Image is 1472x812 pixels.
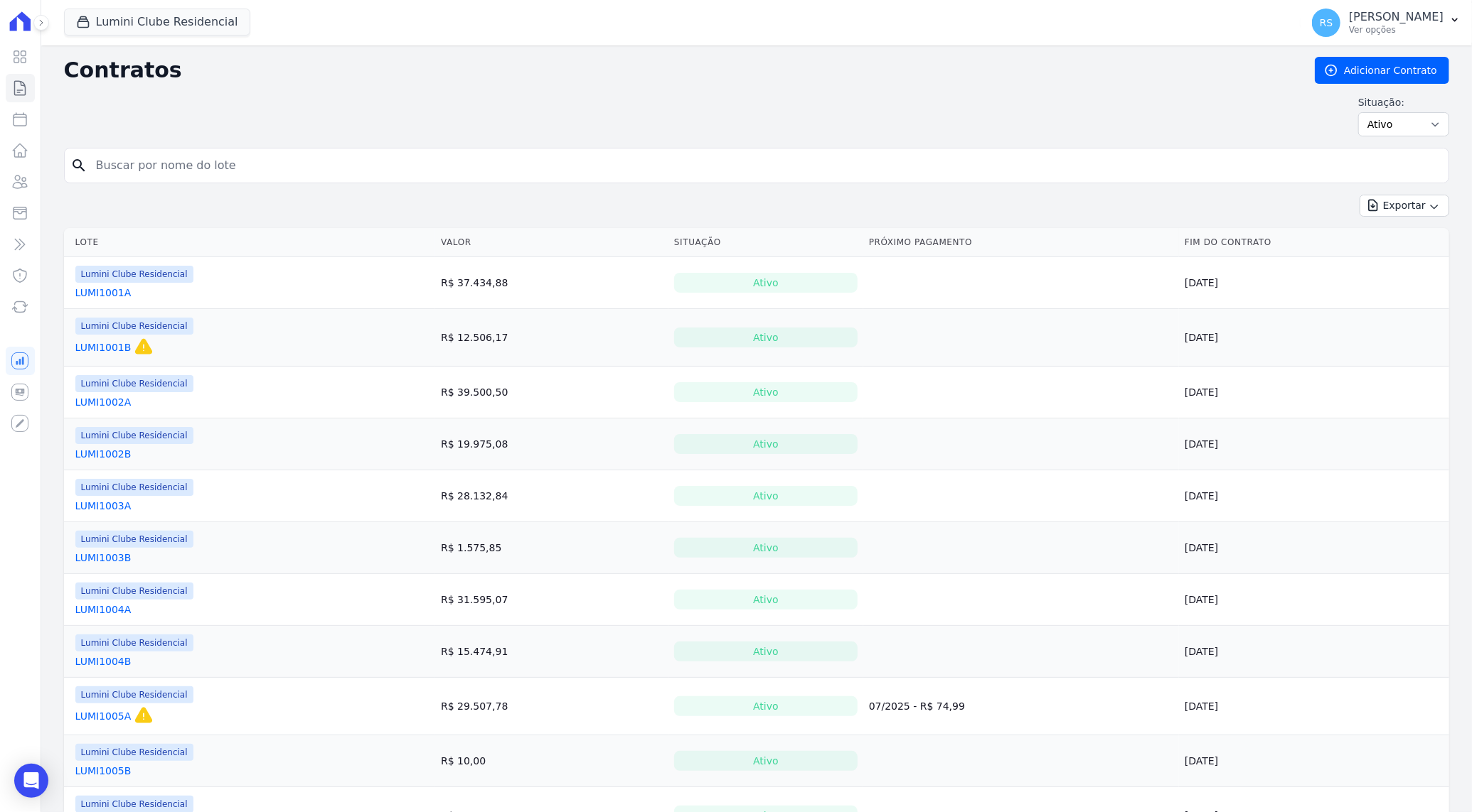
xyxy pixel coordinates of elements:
button: Exportar [1360,195,1449,217]
button: Lumini Clube Residencial [64,9,250,36]
span: Lumini Clube Residencial [75,686,193,703]
div: Ativo [674,382,858,402]
td: [DATE] [1179,309,1449,367]
a: LUMI1001B [75,340,132,354]
div: Ativo [674,642,858,661]
span: Lumini Clube Residencial [75,583,193,600]
div: Ativo [674,327,858,347]
span: Lumini Clube Residencial [75,744,193,761]
th: Fim do Contrato [1179,228,1449,257]
th: Valor [435,228,668,257]
div: Ativo [674,696,858,716]
td: R$ 28.132,84 [435,470,668,522]
span: Lumini Clube Residencial [75,427,193,444]
td: R$ 37.434,88 [435,257,668,309]
div: Open Intercom Messenger [14,764,48,798]
div: Ativo [674,434,858,454]
h2: Contratos [64,58,1292,83]
td: [DATE] [1179,678,1449,735]
td: [DATE] [1179,418,1449,470]
a: LUMI1003A [75,499,132,513]
td: R$ 10,00 [435,735,668,787]
div: Ativo [674,538,858,558]
td: R$ 12.506,17 [435,309,668,367]
div: Ativo [674,751,858,771]
td: [DATE] [1179,626,1449,678]
span: Lumini Clube Residencial [75,634,193,651]
td: [DATE] [1179,574,1449,626]
td: R$ 39.500,50 [435,367,668,418]
button: RS [PERSON_NAME] Ver opções [1301,3,1472,43]
input: Buscar por nome do lote [87,151,1443,180]
th: Lote [64,228,435,257]
span: Lumini Clube Residencial [75,479,193,496]
a: Adicionar Contrato [1315,57,1449,84]
span: Lumini Clube Residencial [75,375,193,392]
td: [DATE] [1179,735,1449,787]
p: Ver opções [1349,24,1444,36]
td: R$ 1.575,85 [435,522,668,574]
a: LUMI1004A [75,602,132,617]
a: LUMI1002A [75,395,132,409]
td: R$ 31.595,07 [435,574,668,626]
a: LUMI1002B [75,447,132,461]
label: Situação: [1358,95,1449,109]
td: [DATE] [1179,470,1449,522]
th: Próximo Pagamento [863,228,1179,257]
a: LUMI1005A [75,709,132,723]
a: 07/2025 - R$ 74,99 [869,700,965,712]
div: Ativo [674,273,858,293]
a: LUMI1003B [75,551,132,565]
span: Lumini Clube Residencial [75,318,193,335]
td: [DATE] [1179,257,1449,309]
span: RS [1320,18,1333,28]
a: LUMI1001A [75,286,132,300]
td: R$ 19.975,08 [435,418,668,470]
i: search [70,157,87,174]
div: Ativo [674,590,858,610]
span: Lumini Clube Residencial [75,266,193,283]
td: R$ 29.507,78 [435,678,668,735]
a: LUMI1005B [75,764,132,778]
td: [DATE] [1179,522,1449,574]
td: [DATE] [1179,367,1449,418]
a: LUMI1004B [75,654,132,668]
th: Situação [668,228,863,257]
td: R$ 15.474,91 [435,626,668,678]
div: Ativo [674,486,858,506]
p: [PERSON_NAME] [1349,10,1444,24]
span: Lumini Clube Residencial [75,531,193,548]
